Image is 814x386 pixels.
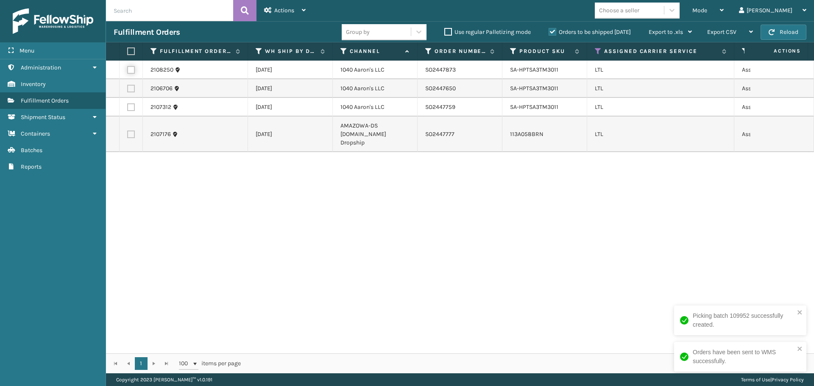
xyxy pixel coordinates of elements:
div: Orders have been sent to WMS successfully. [693,348,794,366]
label: Orders to be shipped [DATE] [549,28,631,36]
span: Inventory [21,81,46,88]
div: Group by [346,28,370,36]
span: Menu [20,47,34,54]
td: AMAZOWA-DS [DOMAIN_NAME] Dropship [333,117,418,152]
label: Fulfillment Order Id [160,47,231,55]
label: WH Ship By Date [265,47,316,55]
a: SA-HPTSA3TM3011 [510,103,558,111]
td: 1040 Aaron's LLC [333,98,418,117]
td: [DATE] [248,79,333,98]
td: [DATE] [248,61,333,79]
a: 2107176 [151,130,171,139]
span: 100 [179,359,192,368]
a: 2108250 [151,66,173,74]
td: LTL [587,61,734,79]
div: 1 - 4 of 4 items [253,359,805,368]
span: Export to .xls [649,28,683,36]
span: Actions [747,44,806,58]
button: close [797,309,803,317]
td: LTL [587,98,734,117]
img: logo [13,8,93,34]
div: Choose a seller [599,6,639,15]
span: Mode [692,7,707,14]
a: SA-HPTSA3TM3011 [510,66,558,73]
a: 2106706 [151,84,173,93]
span: Administration [21,64,61,71]
label: Assigned Carrier Service [604,47,718,55]
label: Order Number [435,47,486,55]
a: 113A058BRN [510,131,544,138]
div: Picking batch 109952 successfully created. [693,311,794,329]
td: 1040 Aaron's LLC [333,61,418,79]
td: SO2447650 [418,79,502,98]
span: Fulfillment Orders [21,97,69,104]
td: [DATE] [248,98,333,117]
h3: Fulfillment Orders [114,27,180,37]
td: LTL [587,79,734,98]
span: Batches [21,147,42,154]
td: [DATE] [248,117,333,152]
td: SO2447873 [418,61,502,79]
td: LTL [587,117,734,152]
button: close [797,345,803,353]
span: items per page [179,357,241,370]
a: SA-HPTSA3TM3011 [510,85,558,92]
span: Shipment Status [21,114,65,121]
label: Product SKU [519,47,571,55]
a: 1 [135,357,148,370]
span: Export CSV [707,28,736,36]
span: Reports [21,163,42,170]
button: Reload [761,25,806,40]
span: Actions [274,7,294,14]
label: Use regular Palletizing mode [444,28,531,36]
td: SO2447759 [418,98,502,117]
a: 2107312 [151,103,171,111]
label: Channel [350,47,401,55]
span: Containers [21,130,50,137]
td: SO2447777 [418,117,502,152]
p: Copyright 2023 [PERSON_NAME]™ v 1.0.191 [116,373,212,386]
td: 1040 Aaron's LLC [333,79,418,98]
